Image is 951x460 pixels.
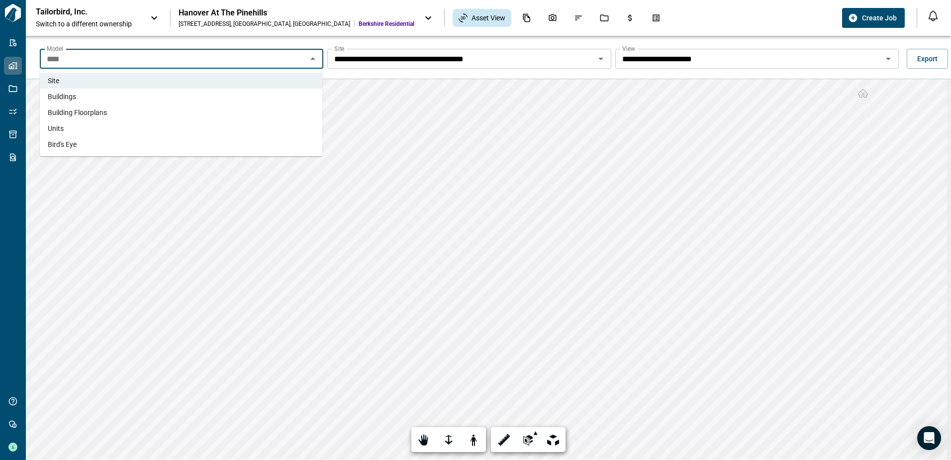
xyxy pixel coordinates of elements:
label: Model [47,44,63,53]
button: Open [594,52,608,66]
div: Asset View [453,9,511,27]
span: Buildings [48,92,76,102]
button: Open [881,52,895,66]
span: Berkshire Residential [359,20,414,28]
div: Documents [516,9,537,26]
span: Building Floorplans [48,108,107,117]
div: Budgets [620,9,641,26]
span: Create Job [862,13,897,23]
div: Photos [542,9,563,26]
div: [STREET_ADDRESS] , [GEOGRAPHIC_DATA] , [GEOGRAPHIC_DATA] [179,20,350,28]
button: Close [306,52,320,66]
label: View [622,44,635,53]
span: Asset View [472,13,505,23]
div: Issues & Info [568,9,589,26]
button: Open notification feed [925,8,941,24]
div: Takeoff Center [646,9,666,26]
div: Jobs [594,9,615,26]
p: Tailorbird, Inc. [36,7,125,17]
span: Switch to a different ownership [36,19,140,29]
div: Hanover At The Pinehills [179,8,414,18]
span: Bird's Eye [48,139,77,149]
span: Export [917,54,938,64]
div: Open Intercom Messenger [917,426,941,450]
span: Units [48,123,64,133]
span: Site [48,76,59,86]
button: Export [907,49,948,69]
label: Site [334,44,344,53]
button: Create Job [842,8,905,28]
